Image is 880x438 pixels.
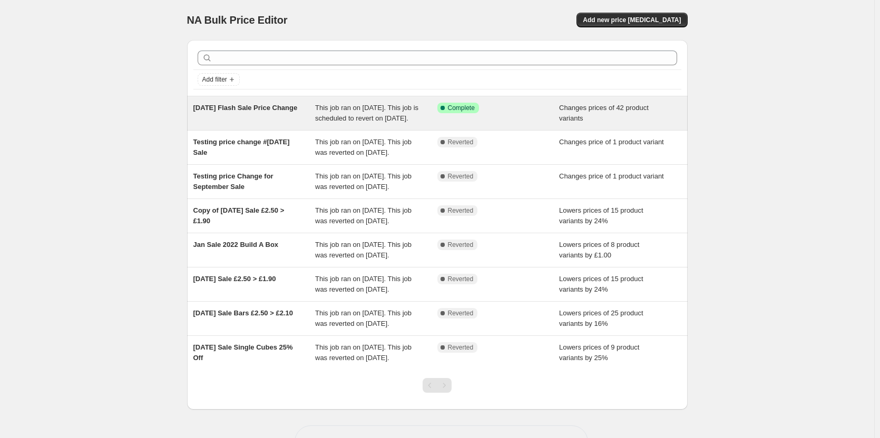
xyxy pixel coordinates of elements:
[193,343,293,362] span: [DATE] Sale Single Cubes 25% Off
[193,309,293,317] span: [DATE] Sale Bars £2.50 > £2.10
[576,13,687,27] button: Add new price [MEDICAL_DATA]
[559,206,643,225] span: Lowers prices of 15 product variants by 24%
[193,275,276,283] span: [DATE] Sale £2.50 > £1.90
[448,138,474,146] span: Reverted
[448,309,474,317] span: Reverted
[315,241,412,259] span: This job ran on [DATE]. This job was reverted on [DATE].
[559,309,643,327] span: Lowers prices of 25 product variants by 16%
[315,275,412,293] span: This job ran on [DATE]. This job was reverted on [DATE].
[448,275,474,283] span: Reverted
[202,75,227,84] span: Add filter
[448,241,474,249] span: Reverted
[448,104,475,112] span: Complete
[193,104,298,112] span: [DATE] Flash Sale Price Change
[423,378,452,393] nav: Pagination
[315,309,412,327] span: This job ran on [DATE]. This job was reverted on [DATE].
[315,172,412,191] span: This job ran on [DATE]. This job was reverted on [DATE].
[448,172,474,181] span: Reverted
[198,73,240,86] button: Add filter
[193,138,290,156] span: Testing price change #[DATE] Sale
[193,206,285,225] span: Copy of [DATE] Sale £2.50 > £1.90
[193,241,279,248] span: Jan Sale 2022 Build A Box
[448,206,474,215] span: Reverted
[559,104,649,122] span: Changes prices of 42 product variants
[315,138,412,156] span: This job ran on [DATE]. This job was reverted on [DATE].
[315,206,412,225] span: This job ran on [DATE]. This job was reverted on [DATE].
[193,172,273,191] span: Testing price Change for September Sale
[315,104,418,122] span: This job ran on [DATE]. This job is scheduled to revert on [DATE].
[559,138,664,146] span: Changes price of 1 product variant
[559,275,643,293] span: Lowers prices of 15 product variants by 24%
[315,343,412,362] span: This job ran on [DATE]. This job was reverted on [DATE].
[448,343,474,352] span: Reverted
[559,343,639,362] span: Lowers prices of 9 product variants by 25%
[559,172,664,180] span: Changes price of 1 product variant
[559,241,639,259] span: Lowers prices of 8 product variants by £1.00
[187,14,288,26] span: NA Bulk Price Editor
[583,16,681,24] span: Add new price [MEDICAL_DATA]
